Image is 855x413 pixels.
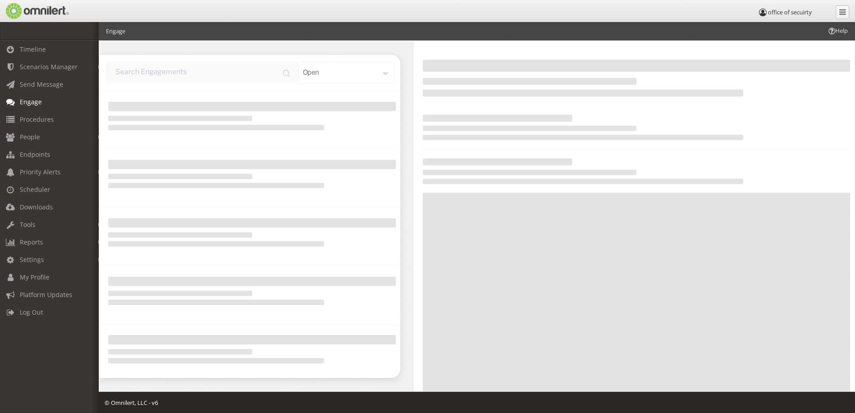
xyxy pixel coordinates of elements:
img: Omnilert [4,3,69,19]
span: © Omnilert, LLC - v6 [105,399,158,407]
span: Scenarios Manager [20,62,78,71]
span: Timeline [20,45,46,53]
span: Tools [20,220,35,229]
a: Collapse Menu [836,5,849,19]
input: input [106,62,298,84]
div: open [298,62,394,84]
span: Send Message [20,80,63,89]
span: Settings [20,255,44,264]
span: Downloads [20,203,53,211]
span: Priority Alerts [20,168,61,176]
span: Platform Updates [20,290,72,299]
span: My Profile [20,273,49,281]
li: Engage [106,27,125,36]
span: Endpoints [20,150,50,159]
span: People [20,133,40,141]
span: Engage [20,98,42,106]
span: Help [827,27,848,35]
span: Reports [20,238,43,246]
span: office of secuirty [768,8,812,16]
span: Log Out [20,308,43,316]
span: Procedures [20,115,54,124]
span: Scheduler [20,185,50,194]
